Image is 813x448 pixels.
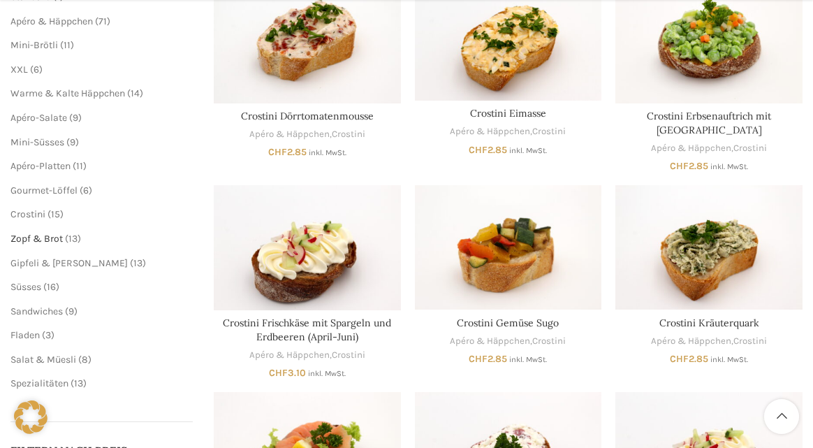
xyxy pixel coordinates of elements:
[733,142,767,155] a: Crostini
[214,349,401,362] div: ,
[249,349,330,362] a: Apéro & Häppchen
[469,144,488,156] span: CHF
[308,369,346,378] small: inkl. MwSt.
[651,142,731,155] a: Apéro & Häppchen
[670,353,708,365] bdi: 2.85
[269,367,306,379] bdi: 3.10
[710,162,748,171] small: inkl. MwSt.
[764,399,799,434] a: Scroll to top button
[532,335,566,348] a: Crostini
[269,367,288,379] span: CHF
[10,305,63,317] a: Sandwiches
[615,185,803,310] a: Crostini Kräuterquark
[10,15,93,27] a: Apéro & Häppchen
[332,128,365,141] a: Crostini
[131,87,140,99] span: 14
[509,146,547,155] small: inkl. MwSt.
[532,125,566,138] a: Crostini
[469,144,507,156] bdi: 2.85
[268,146,307,158] bdi: 2.85
[51,208,60,220] span: 15
[10,87,125,99] a: Warme & Kalte Häppchen
[10,281,41,293] a: Süsses
[10,233,63,245] a: Zopf & Brot
[710,355,748,364] small: inkl. MwSt.
[450,335,530,348] a: Apéro & Häppchen
[457,317,559,329] a: Crostini Gemüse Sugo
[98,15,107,27] span: 71
[10,64,28,75] a: XXL
[469,353,488,365] span: CHF
[509,355,547,364] small: inkl. MwSt.
[82,354,88,366] span: 8
[309,148,346,157] small: inkl. MwSt.
[214,185,401,310] a: Crostini Frischkäse mit Spargeln und Erdbeeren (April-Juni)
[670,160,689,172] span: CHF
[10,185,78,196] a: Gourmet-Löffel
[64,39,71,51] span: 11
[450,125,530,138] a: Apéro & Häppchen
[10,208,45,220] a: Crostini
[10,136,64,148] a: Mini-Süsses
[76,160,83,172] span: 11
[68,233,78,245] span: 13
[223,317,391,343] a: Crostini Frischkäse mit Spargeln und Erdbeeren (April-Juni)
[659,317,759,329] a: Crostini Kräuterquark
[651,335,731,348] a: Apéro & Häppchen
[10,112,67,124] a: Apéro-Salate
[214,128,401,141] div: ,
[10,160,71,172] a: Apéro-Platten
[470,107,546,120] a: Crostini Eimasse
[268,146,287,158] span: CHF
[133,257,142,269] span: 13
[615,142,803,155] div: ,
[74,377,83,389] span: 13
[10,39,58,51] a: Mini-Brötli
[615,335,803,348] div: ,
[415,185,602,310] a: Crostini Gemüse Sugo
[10,257,128,269] a: Gipfeli & [PERSON_NAME]
[647,110,771,136] a: Crostini Erbsenauftrich mit [GEOGRAPHIC_DATA]
[670,160,708,172] bdi: 2.85
[670,353,689,365] span: CHF
[34,64,39,75] span: 6
[70,136,75,148] span: 9
[68,305,74,317] span: 9
[83,185,89,196] span: 6
[241,110,374,122] a: Crostini Dörrtomatenmousse
[415,125,602,138] div: ,
[47,281,56,293] span: 16
[733,335,767,348] a: Crostini
[10,377,68,389] a: Spezialitäten
[10,329,40,341] a: Fladen
[415,335,602,348] div: ,
[45,329,51,341] span: 3
[249,128,330,141] a: Apéro & Häppchen
[73,112,78,124] span: 9
[332,349,365,362] a: Crostini
[469,353,507,365] bdi: 2.85
[10,354,76,366] a: Salat & Müesli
